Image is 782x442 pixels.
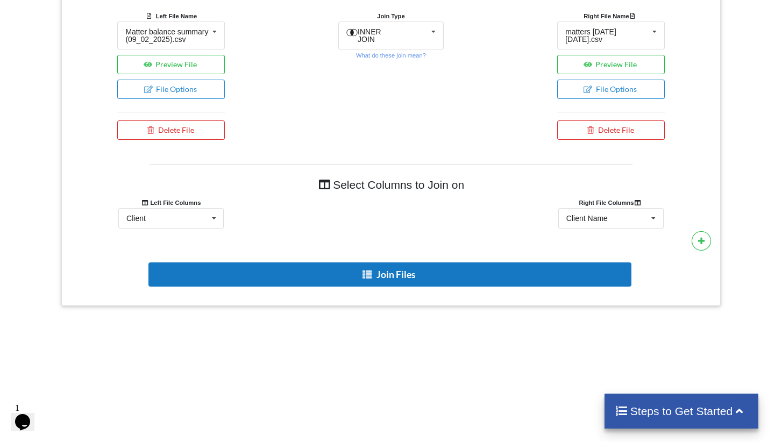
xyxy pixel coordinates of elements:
button: Preview File [117,55,224,74]
h4: Select Columns to Join on [150,173,632,197]
b: Join Type [377,13,404,19]
div: Matter balance summary (09_02_2025).csv [125,28,208,43]
b: Left File Name [156,13,197,19]
span: INNER JOIN [358,27,381,44]
div: Client Name [566,215,608,222]
div: Client [126,215,146,222]
b: Right File Name [584,13,638,19]
button: Delete File [117,120,224,140]
h4: Steps to Get Started [615,404,748,418]
button: File Options [557,80,664,99]
div: matters [DATE] [DATE].csv [565,28,648,43]
button: Delete File [557,120,664,140]
small: What do these join mean? [356,52,426,59]
button: File Options [117,80,224,99]
b: Left File Columns [141,199,201,206]
button: Preview File [557,55,664,74]
b: Right File Columns [579,199,643,206]
button: Join Files [148,262,631,287]
iframe: chat widget [11,399,45,431]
